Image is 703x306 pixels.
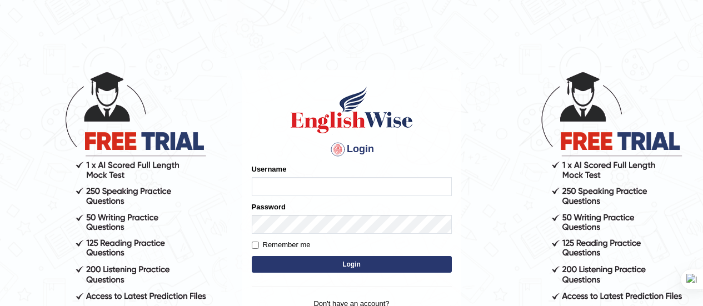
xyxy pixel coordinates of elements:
[288,85,415,135] img: Logo of English Wise sign in for intelligent practice with AI
[252,242,259,249] input: Remember me
[252,239,311,250] label: Remember me
[252,164,287,174] label: Username
[252,256,452,273] button: Login
[252,202,286,212] label: Password
[252,141,452,158] h4: Login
